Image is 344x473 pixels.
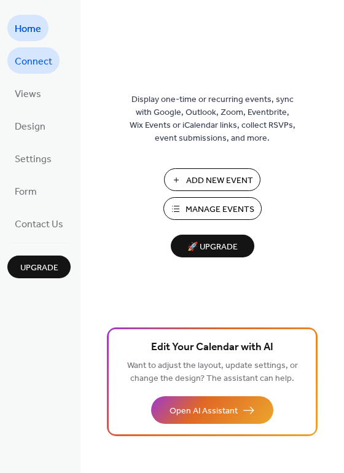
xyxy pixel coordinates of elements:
[7,15,49,41] a: Home
[171,235,254,257] button: 🚀 Upgrade
[164,168,260,191] button: Add New Event
[151,396,273,424] button: Open AI Assistant
[7,80,49,106] a: Views
[151,339,273,356] span: Edit Your Calendar with AI
[186,174,253,187] span: Add New Event
[7,145,59,171] a: Settings
[7,178,44,204] a: Form
[15,85,41,104] span: Views
[7,256,71,278] button: Upgrade
[7,210,71,237] a: Contact Us
[15,182,37,201] span: Form
[178,239,247,256] span: 🚀 Upgrade
[7,112,53,139] a: Design
[15,52,52,71] span: Connect
[15,215,63,234] span: Contact Us
[163,197,262,220] button: Manage Events
[186,203,254,216] span: Manage Events
[20,262,58,275] span: Upgrade
[127,358,298,387] span: Want to adjust the layout, update settings, or change the design? The assistant can help.
[15,117,45,136] span: Design
[170,405,238,418] span: Open AI Assistant
[15,20,41,39] span: Home
[15,150,52,169] span: Settings
[130,93,295,145] span: Display one-time or recurring events, sync with Google, Outlook, Zoom, Eventbrite, Wix Events or ...
[7,47,60,74] a: Connect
